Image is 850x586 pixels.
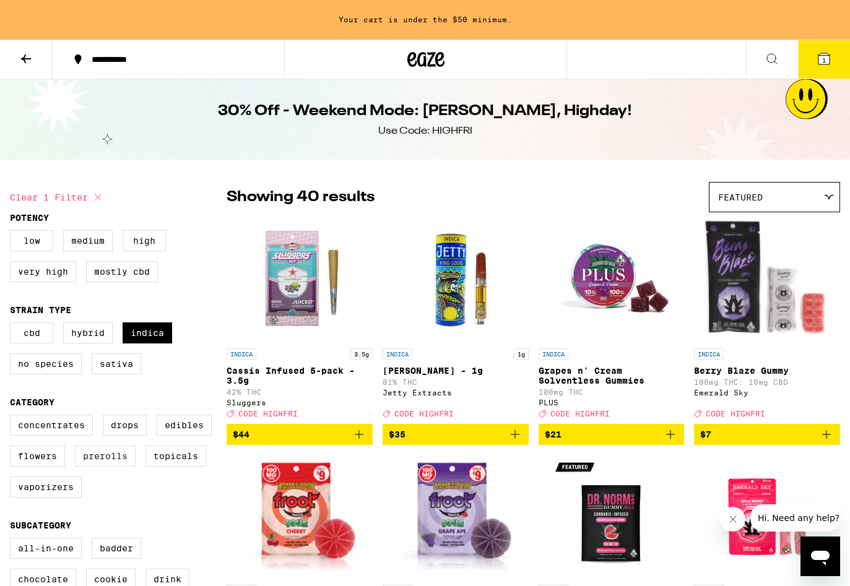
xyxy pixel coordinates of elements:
[227,366,373,386] p: Cassis Infused 5-pack - 3.5g
[549,218,673,342] img: PLUS - Grapes n' Cream Solventless Gummies
[539,388,685,396] p: 100mg THC
[383,348,412,360] p: INDICA
[10,182,105,213] button: Clear 1 filter
[383,389,529,397] div: Jetty Extracts
[694,348,724,360] p: INDICA
[822,56,826,64] span: 1
[86,261,158,282] label: Mostly CBD
[10,213,49,223] legend: Potency
[539,399,685,407] div: PLUS
[800,536,840,576] iframe: Button to launch messaging window
[383,455,529,579] img: Froot - Sour Grape Gummy Single - 100mg
[10,230,53,251] label: Low
[383,366,529,376] p: [PERSON_NAME] - 1g
[706,410,765,418] span: CODE HIGHFRI
[383,378,529,386] p: 81% THC
[227,388,373,396] p: 42% THC
[10,538,82,559] label: All-In-One
[394,218,518,342] img: Jetty Extracts - King Louis - 1g
[238,410,298,418] span: CODE HIGHFRI
[10,305,71,315] legend: Strain Type
[10,415,93,436] label: Concentrates
[238,218,362,342] img: Sluggers - Cassis Infused 5-pack - 3.5g
[694,424,840,445] button: Add to bag
[545,429,562,439] span: $21
[701,218,833,342] img: Emerald Sky - Berry Blaze Gummy
[750,504,840,532] iframe: Message from company
[10,353,82,374] label: No Species
[394,410,454,418] span: CODE HIGHFRI
[103,415,147,436] label: Drops
[227,218,373,424] a: Open page for Cassis Infused 5-pack - 3.5g from Sluggers
[227,348,256,360] p: INDICA
[10,397,54,407] legend: Category
[700,429,711,439] span: $7
[218,101,632,122] h1: 30% Off - Weekend Mode: [PERSON_NAME], Highday!
[705,455,829,579] img: Emerald Sky - Wild Berry Gummies
[10,322,53,343] label: CBD
[514,348,529,360] p: 1g
[10,261,76,282] label: Very High
[539,348,568,360] p: INDICA
[63,230,113,251] label: Medium
[145,446,206,467] label: Topicals
[539,218,685,424] a: Open page for Grapes n' Cream Solventless Gummies from PLUS
[10,520,71,530] legend: Subcategory
[539,366,685,386] p: Grapes n' Cream Solventless Gummies
[798,40,850,79] button: 1
[721,507,745,532] iframe: Close message
[694,389,840,397] div: Emerald Sky
[123,230,166,251] label: High
[389,429,405,439] span: $35
[718,192,763,202] span: Featured
[233,429,249,439] span: $44
[383,424,529,445] button: Add to bag
[227,424,373,445] button: Add to bag
[10,476,82,498] label: Vaporizers
[10,446,65,467] label: Flowers
[694,218,840,424] a: Open page for Berry Blaze Gummy from Emerald Sky
[694,366,840,376] p: Berry Blaze Gummy
[550,410,610,418] span: CODE HIGHFRI
[378,124,472,138] div: Use Code: HIGHFRI
[227,399,373,407] div: Sluggers
[549,455,673,579] img: Dr. Norm's - Watermelon Solventless Hash Gummy
[350,348,373,360] p: 3.5g
[92,538,141,559] label: Badder
[75,446,136,467] label: Prerolls
[694,378,840,386] p: 100mg THC: 10mg CBD
[383,218,529,424] a: Open page for King Louis - 1g from Jetty Extracts
[227,455,373,579] img: Froot - Sour Cherry Gummy Single - 100mg
[539,424,685,445] button: Add to bag
[63,322,113,343] label: Hybrid
[92,353,141,374] label: Sativa
[157,415,212,436] label: Edibles
[227,187,375,208] p: Showing 40 results
[123,322,172,343] label: Indica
